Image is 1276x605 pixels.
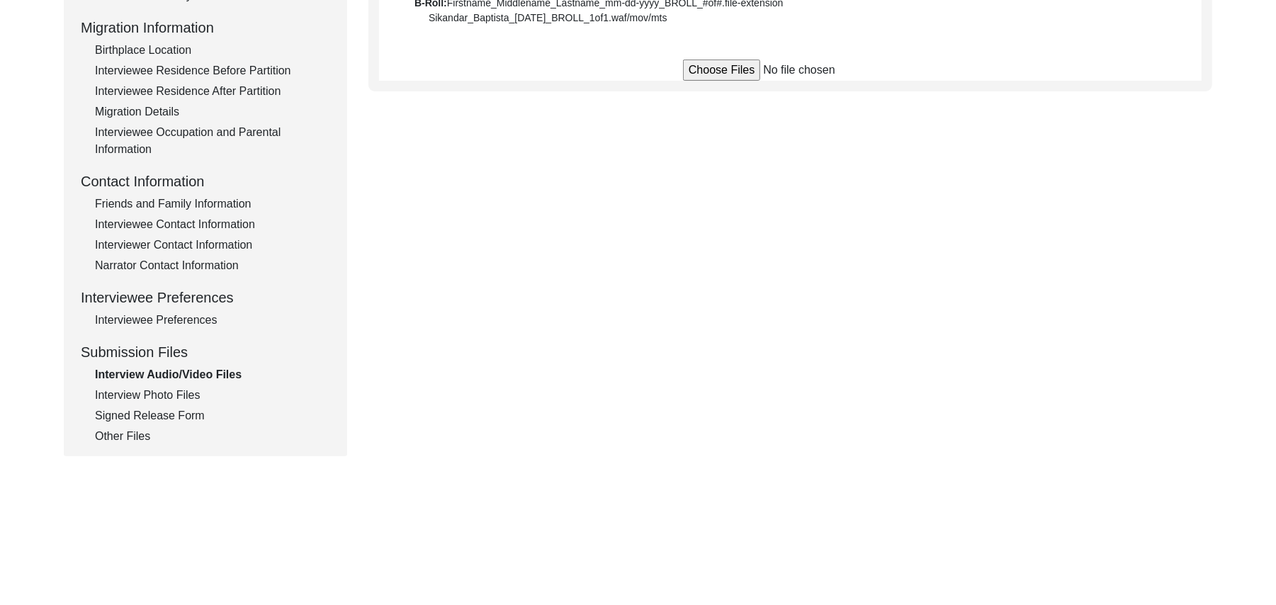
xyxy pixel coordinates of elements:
[95,196,330,213] div: Friends and Family Information
[95,257,330,274] div: Narrator Contact Information
[81,341,330,363] div: Submission Files
[95,428,330,445] div: Other Files
[95,216,330,233] div: Interviewee Contact Information
[95,407,330,424] div: Signed Release Form
[95,103,330,120] div: Migration Details
[95,387,330,404] div: Interview Photo Files
[95,42,330,59] div: Birthplace Location
[95,83,330,100] div: Interviewee Residence After Partition
[81,171,330,192] div: Contact Information
[95,124,330,158] div: Interviewee Occupation and Parental Information
[95,237,330,254] div: Interviewer Contact Information
[95,62,330,79] div: Interviewee Residence Before Partition
[81,287,330,308] div: Interviewee Preferences
[95,366,330,383] div: Interview Audio/Video Files
[95,312,330,329] div: Interviewee Preferences
[81,17,330,38] div: Migration Information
